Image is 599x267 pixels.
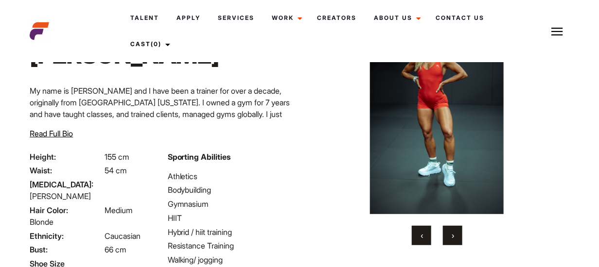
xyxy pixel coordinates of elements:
[168,170,294,182] li: Athletics
[151,40,161,48] span: (0)
[30,85,294,167] p: My name is [PERSON_NAME] and I have been a trainer for over a decade, originally from [GEOGRAPHIC...
[263,5,308,31] a: Work
[30,129,73,138] span: Read Full Bio
[122,5,168,31] a: Talent
[168,212,294,224] li: HIIT
[30,244,103,255] span: Bust:
[30,191,91,201] span: [PERSON_NAME]
[105,245,126,254] span: 66 cm
[168,198,294,210] li: Gymnasium
[168,254,294,266] li: Walking/ jogging
[168,226,294,238] li: Hybrid / hiit training
[168,240,294,251] li: Resistance Training
[551,26,563,37] img: Burger icon
[308,5,365,31] a: Creators
[30,128,73,139] button: Read Full Bio
[365,5,427,31] a: About Us
[168,184,294,196] li: Bodybuilding
[122,31,176,57] a: Cast(0)
[30,151,103,163] span: Height:
[30,165,103,176] span: Waist:
[105,166,127,175] span: 54 cm
[105,152,129,162] span: 155 cm
[30,230,103,242] span: Ethnicity:
[421,231,423,240] span: Previous
[30,179,103,190] span: [MEDICAL_DATA]:
[105,231,141,241] span: Caucasian
[30,205,133,227] span: Medium Blonde
[427,5,493,31] a: Contact Us
[30,21,49,41] img: cropped-aefm-brand-fav-22-square.png
[30,204,103,216] span: Hair Color:
[168,152,231,162] strong: Sporting Abilities
[168,5,209,31] a: Apply
[452,231,454,240] span: Next
[209,5,263,31] a: Services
